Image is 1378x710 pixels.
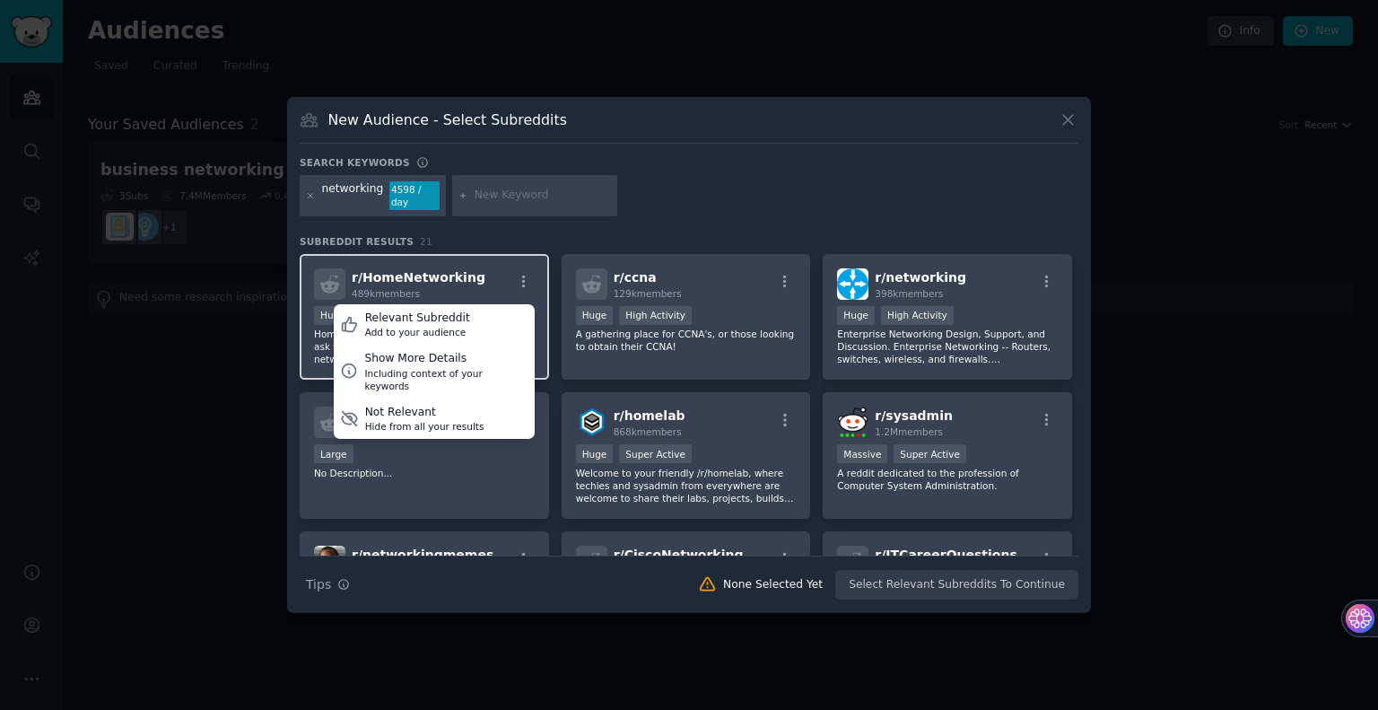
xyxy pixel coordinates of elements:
[576,407,607,438] img: homelab
[875,270,966,285] span: r/ networking
[365,405,484,421] div: Not Relevant
[352,288,420,299] span: 489k members
[475,188,611,204] input: New Keyword
[576,444,614,463] div: Huge
[365,311,470,327] div: Relevant Subreddit
[614,426,682,437] span: 868k members
[314,444,353,463] div: Large
[322,181,384,210] div: networking
[881,306,954,325] div: High Activity
[328,110,567,129] h3: New Audience - Select Subreddits
[837,328,1058,365] p: Enterprise Networking Design, Support, and Discussion. Enterprise Networking -- Routers, switches...
[837,467,1058,492] p: A reddit dedicated to the profession of Computer System Administration.
[314,546,345,577] img: networkingmemes
[300,235,414,248] span: Subreddit Results
[364,351,528,367] div: Show More Details
[365,420,484,433] div: Hide from all your results
[420,236,432,247] span: 21
[306,575,331,594] span: Tips
[614,270,657,285] span: r/ ccna
[576,328,797,353] p: A gathering place for CCNA's, or those looking to obtain their CCNA!
[837,268,868,300] img: networking
[723,577,823,593] div: None Selected Yet
[875,408,953,423] span: r/ sysadmin
[364,367,528,392] div: Including context of your keywords
[837,444,887,463] div: Massive
[875,288,943,299] span: 398k members
[576,306,614,325] div: Huge
[314,467,535,479] p: No Description...
[875,426,943,437] span: 1.2M members
[576,467,797,504] p: Welcome to your friendly /r/homelab, where techies and sysadmin from everywhere are welcome to sh...
[837,306,875,325] div: Huge
[619,444,692,463] div: Super Active
[314,328,535,365] p: HomeNetworking is a place where anyone can ask for help with their home or small office network. ...
[300,156,410,169] h3: Search keywords
[365,326,470,338] div: Add to your audience
[352,270,485,285] span: r/ HomeNetworking
[614,408,685,423] span: r/ homelab
[314,306,352,325] div: Huge
[875,548,1016,562] span: r/ ITCareerQuestions
[894,444,966,463] div: Super Active
[352,548,493,562] span: r/ networkingmemes
[619,306,692,325] div: High Activity
[837,407,868,438] img: sysadmin
[389,181,440,210] div: 4598 / day
[300,569,356,600] button: Tips
[614,288,682,299] span: 129k members
[614,548,744,562] span: r/ CiscoNetworking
